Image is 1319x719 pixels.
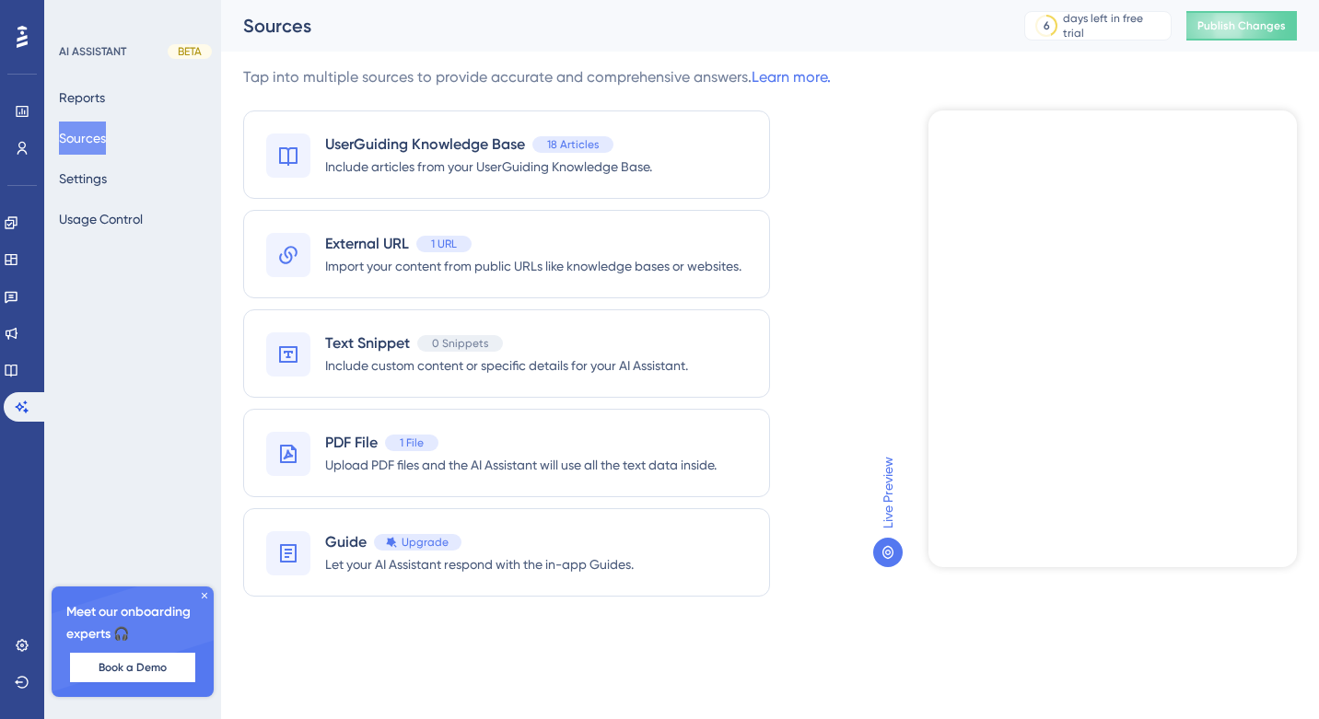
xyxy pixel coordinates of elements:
[325,233,409,255] span: External URL
[168,44,212,59] div: BETA
[1197,18,1286,33] span: Publish Changes
[59,203,143,236] button: Usage Control
[325,255,741,277] span: Import your content from public URLs like knowledge bases or websites.
[243,66,831,88] div: Tap into multiple sources to provide accurate and comprehensive answers.
[325,156,652,178] span: Include articles from your UserGuiding Knowledge Base.
[59,81,105,114] button: Reports
[1044,18,1050,33] div: 6
[325,454,717,476] span: Upload PDF files and the AI Assistant will use all the text data inside.
[325,531,367,553] span: Guide
[325,354,688,377] span: Include custom content or specific details for your AI Assistant.
[877,457,899,528] span: Live Preview
[1063,11,1165,41] div: days left in free trial
[59,44,126,59] div: AI ASSISTANT
[325,133,525,156] span: UserGuiding Knowledge Base
[99,660,167,675] span: Book a Demo
[928,110,1297,567] iframe: UserGuiding AI Assistant
[70,653,195,682] button: Book a Demo
[547,137,599,152] span: 18 Articles
[325,432,378,454] span: PDF File
[325,332,410,354] span: Text Snippet
[432,336,488,351] span: 0 Snippets
[325,553,634,575] span: Let your AI Assistant respond with the in-app Guides.
[243,13,978,39] div: Sources
[59,122,106,155] button: Sources
[431,237,457,251] span: 1 URL
[66,601,199,645] span: Meet our onboarding experts 🎧
[59,162,107,195] button: Settings
[400,435,424,450] span: 1 File
[402,535,449,550] span: Upgrade
[752,68,831,86] a: Learn more.
[1186,11,1297,41] button: Publish Changes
